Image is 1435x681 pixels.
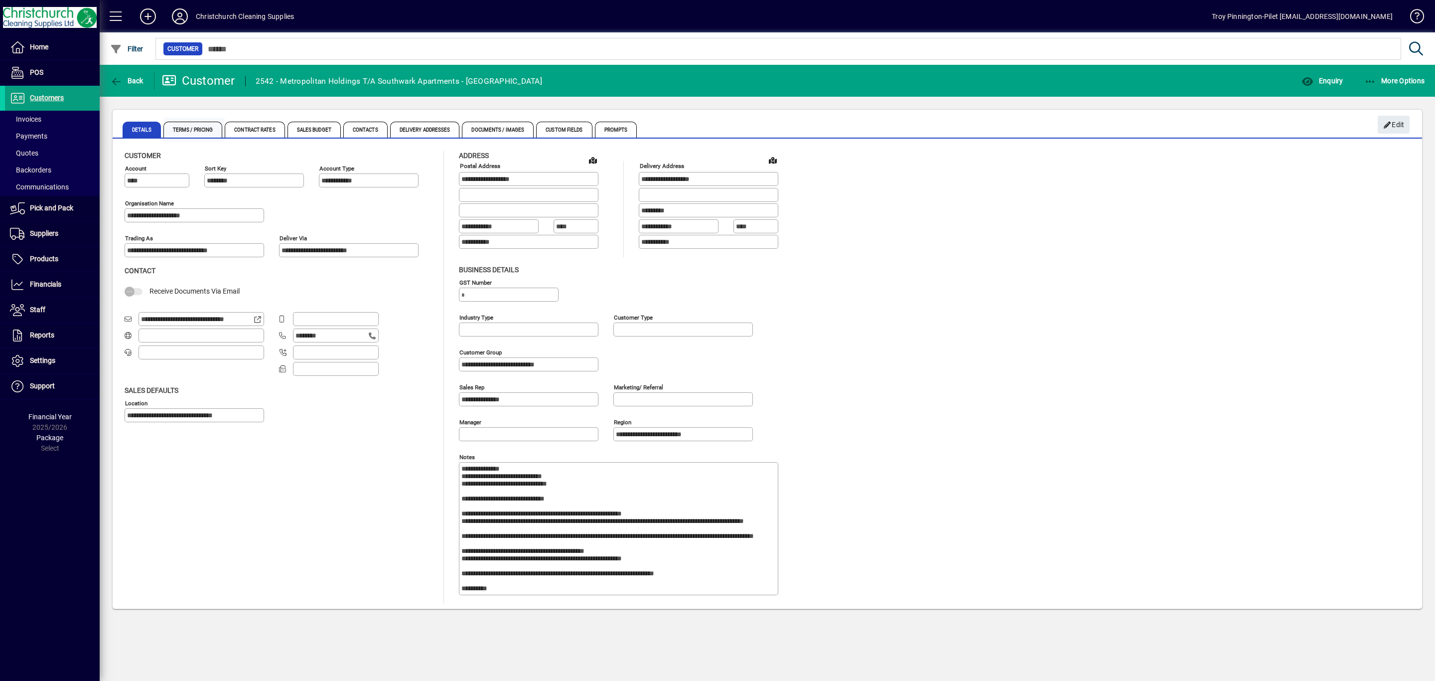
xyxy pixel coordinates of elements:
[256,73,542,89] div: 2542 - Metropolitan Holdings T/A Southwark Apartments - [GEOGRAPHIC_DATA]
[459,453,475,460] mat-label: Notes
[5,323,100,348] a: Reports
[30,280,61,288] span: Financials
[1378,116,1410,134] button: Edit
[614,314,653,321] mat-label: Customer type
[1364,77,1425,85] span: More Options
[1299,72,1345,90] button: Enquiry
[5,272,100,297] a: Financials
[30,382,55,390] span: Support
[595,122,637,138] span: Prompts
[614,418,631,425] mat-label: Region
[36,434,63,442] span: Package
[125,399,147,406] mat-label: Location
[30,356,55,364] span: Settings
[10,149,38,157] span: Quotes
[5,60,100,85] a: POS
[1212,8,1393,24] div: Troy Pinnington-Pilet [EMAIL_ADDRESS][DOMAIN_NAME]
[164,7,196,25] button: Profile
[28,413,72,421] span: Financial Year
[10,166,51,174] span: Backorders
[585,152,601,168] a: View on map
[10,132,47,140] span: Payments
[30,43,48,51] span: Home
[5,348,100,373] a: Settings
[5,247,100,272] a: Products
[287,122,341,138] span: Sales Budget
[459,279,492,286] mat-label: GST Number
[149,287,240,295] span: Receive Documents Via Email
[462,122,534,138] span: Documents / Images
[108,40,146,58] button: Filter
[1383,117,1405,133] span: Edit
[5,221,100,246] a: Suppliers
[205,165,226,172] mat-label: Sort key
[30,306,45,314] span: Staff
[10,115,41,123] span: Invoices
[5,298,100,323] a: Staff
[459,152,489,160] span: Address
[5,196,100,221] a: Pick and Pack
[1362,72,1428,90] button: More Options
[30,255,58,263] span: Products
[110,45,143,53] span: Filter
[125,267,155,275] span: Contact
[536,122,592,138] span: Custom Fields
[163,122,223,138] span: Terms / Pricing
[614,383,663,390] mat-label: Marketing/ Referral
[125,152,161,160] span: Customer
[459,418,481,425] mat-label: Manager
[100,72,154,90] app-page-header-button: Back
[167,44,198,54] span: Customer
[125,165,146,172] mat-label: Account
[390,122,460,138] span: Delivery Addresses
[10,183,69,191] span: Communications
[5,145,100,162] a: Quotes
[30,68,43,76] span: POS
[1403,2,1423,34] a: Knowledge Base
[30,204,73,212] span: Pick and Pack
[5,128,100,145] a: Payments
[30,331,54,339] span: Reports
[1301,77,1343,85] span: Enquiry
[30,94,64,102] span: Customers
[123,122,161,138] span: Details
[162,73,235,89] div: Customer
[196,8,294,24] div: Christchurch Cleaning Supplies
[5,35,100,60] a: Home
[125,235,153,242] mat-label: Trading as
[125,386,178,394] span: Sales defaults
[30,229,58,237] span: Suppliers
[125,200,174,207] mat-label: Organisation name
[5,162,100,178] a: Backorders
[459,383,484,390] mat-label: Sales rep
[319,165,354,172] mat-label: Account Type
[280,235,307,242] mat-label: Deliver via
[5,374,100,399] a: Support
[459,314,493,321] mat-label: Industry type
[5,111,100,128] a: Invoices
[459,348,502,355] mat-label: Customer group
[108,72,146,90] button: Back
[225,122,285,138] span: Contract Rates
[343,122,388,138] span: Contacts
[110,77,143,85] span: Back
[5,178,100,195] a: Communications
[765,152,781,168] a: View on map
[132,7,164,25] button: Add
[459,266,519,274] span: Business details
